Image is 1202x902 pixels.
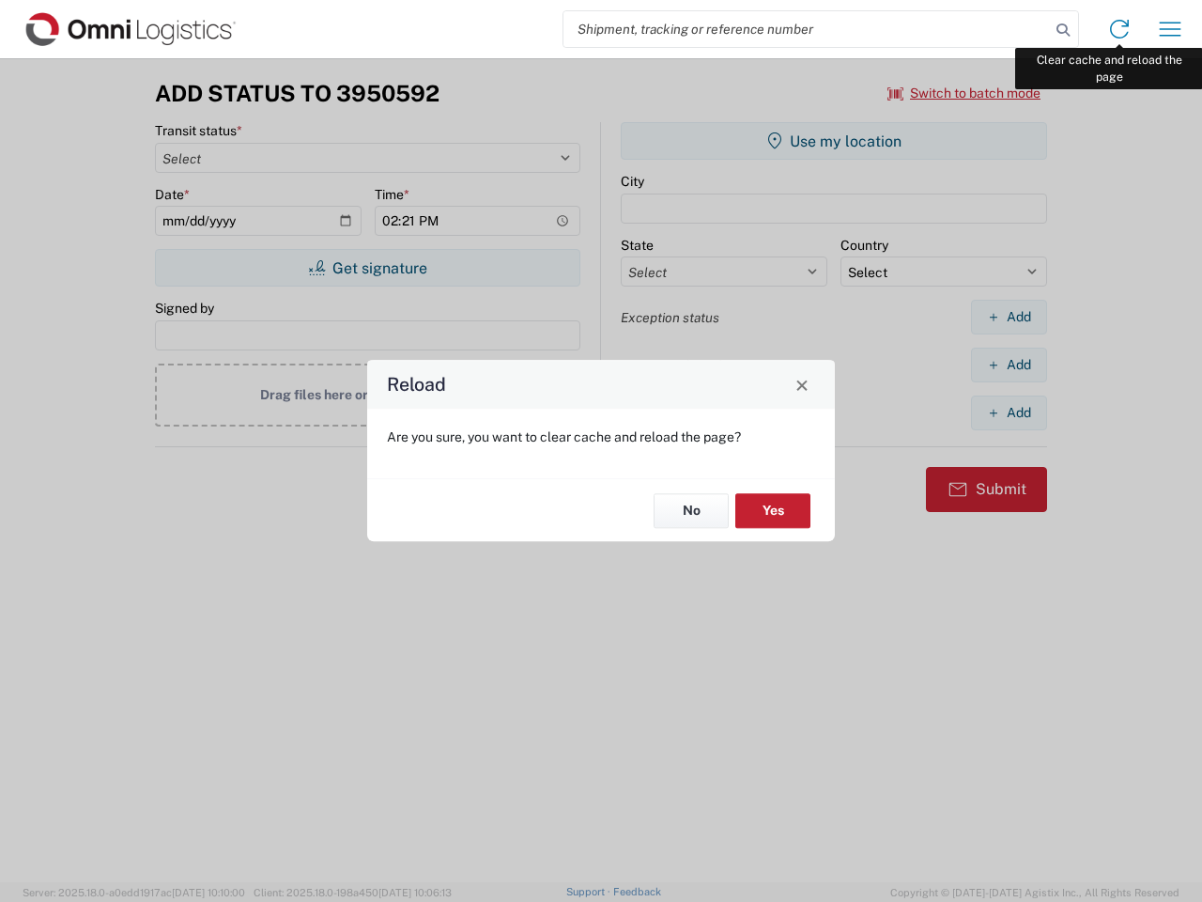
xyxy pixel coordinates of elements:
input: Shipment, tracking or reference number [563,11,1050,47]
button: Close [789,371,815,397]
p: Are you sure, you want to clear cache and reload the page? [387,428,815,445]
button: No [654,493,729,528]
button: Yes [735,493,810,528]
h4: Reload [387,371,446,398]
